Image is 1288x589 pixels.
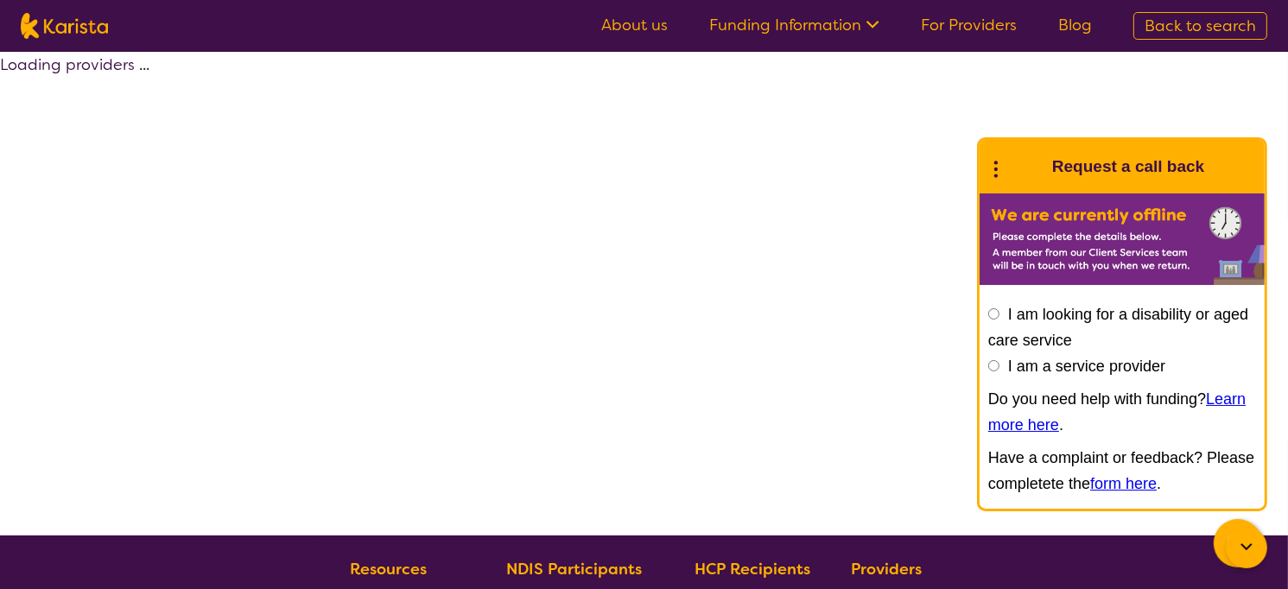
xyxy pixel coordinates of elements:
[695,559,810,579] b: HCP Recipients
[1090,475,1157,492] a: form here
[1007,149,1042,184] img: Karista
[1008,358,1165,375] label: I am a service provider
[988,445,1256,497] p: Have a complaint or feedback? Please completete the .
[709,15,879,35] a: Funding Information
[921,15,1017,35] a: For Providers
[1052,154,1204,180] h1: Request a call back
[1214,519,1262,567] button: Channel Menu
[988,386,1256,438] p: Do you need help with funding? .
[1058,15,1092,35] a: Blog
[506,559,642,579] b: NDIS Participants
[1133,12,1267,40] a: Back to search
[601,15,668,35] a: About us
[980,193,1265,285] img: Karista offline chat form to request call back
[851,559,922,579] b: Providers
[988,306,1248,349] label: I am looking for a disability or aged care service
[350,559,427,579] b: Resources
[21,13,108,39] img: Karista logo
[1145,16,1256,36] span: Back to search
